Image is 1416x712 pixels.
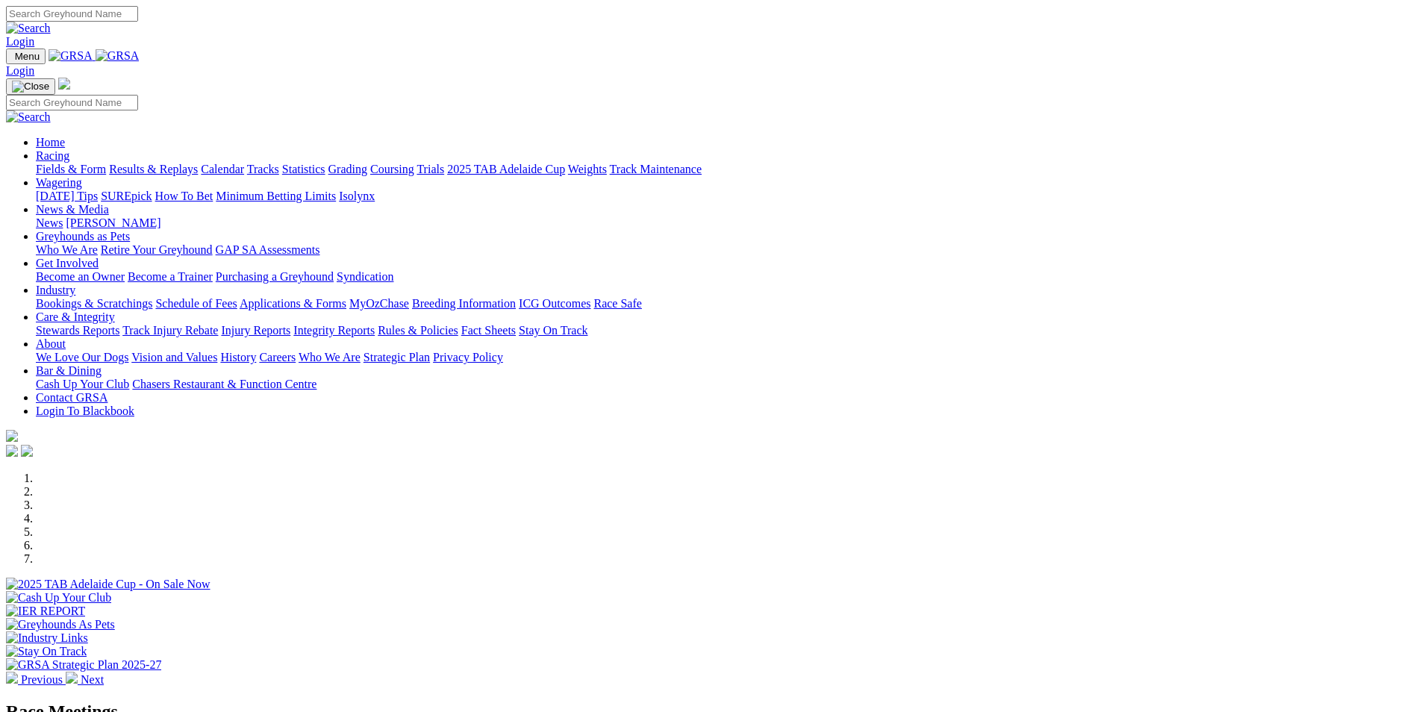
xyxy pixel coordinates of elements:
[36,364,102,377] a: Bar & Dining
[21,445,33,457] img: twitter.svg
[6,49,46,64] button: Toggle navigation
[6,591,111,605] img: Cash Up Your Club
[36,391,107,404] a: Contact GRSA
[364,351,430,363] a: Strategic Plan
[36,176,82,189] a: Wagering
[6,6,138,22] input: Search
[122,324,218,337] a: Track Injury Rebate
[216,190,336,202] a: Minimum Betting Limits
[6,35,34,48] a: Login
[593,297,641,310] a: Race Safe
[6,445,18,457] img: facebook.svg
[36,378,1410,391] div: Bar & Dining
[81,673,104,686] span: Next
[36,230,130,243] a: Greyhounds as Pets
[36,284,75,296] a: Industry
[58,78,70,90] img: logo-grsa-white.png
[36,163,106,175] a: Fields & Form
[6,95,138,110] input: Search
[201,163,244,175] a: Calendar
[247,163,279,175] a: Tracks
[461,324,516,337] a: Fact Sheets
[36,203,109,216] a: News & Media
[6,618,115,631] img: Greyhounds As Pets
[328,163,367,175] a: Grading
[36,149,69,162] a: Racing
[282,163,325,175] a: Statistics
[240,297,346,310] a: Applications & Forms
[12,81,49,93] img: Close
[36,216,1410,230] div: News & Media
[349,297,409,310] a: MyOzChase
[36,163,1410,176] div: Racing
[15,51,40,62] span: Menu
[6,605,85,618] img: IER REPORT
[6,110,51,124] img: Search
[216,270,334,283] a: Purchasing a Greyhound
[378,324,458,337] a: Rules & Policies
[6,673,66,686] a: Previous
[36,324,119,337] a: Stewards Reports
[36,190,1410,203] div: Wagering
[109,163,198,175] a: Results & Replays
[36,337,66,350] a: About
[6,22,51,35] img: Search
[6,658,161,672] img: GRSA Strategic Plan 2025-27
[216,243,320,256] a: GAP SA Assessments
[519,324,587,337] a: Stay On Track
[433,351,503,363] a: Privacy Policy
[36,257,99,269] a: Get Involved
[101,190,152,202] a: SUREpick
[36,270,1410,284] div: Get Involved
[6,578,210,591] img: 2025 TAB Adelaide Cup - On Sale Now
[101,243,213,256] a: Retire Your Greyhound
[36,216,63,229] a: News
[66,216,160,229] a: [PERSON_NAME]
[131,351,217,363] a: Vision and Values
[370,163,414,175] a: Coursing
[36,351,128,363] a: We Love Our Dogs
[610,163,702,175] a: Track Maintenance
[6,78,55,95] button: Toggle navigation
[221,324,290,337] a: Injury Reports
[417,163,444,175] a: Trials
[36,324,1410,337] div: Care & Integrity
[128,270,213,283] a: Become a Trainer
[447,163,565,175] a: 2025 TAB Adelaide Cup
[220,351,256,363] a: History
[36,351,1410,364] div: About
[339,190,375,202] a: Isolynx
[49,49,93,63] img: GRSA
[36,190,98,202] a: [DATE] Tips
[337,270,393,283] a: Syndication
[6,64,34,77] a: Login
[6,672,18,684] img: chevron-left-pager-white.svg
[568,163,607,175] a: Weights
[36,136,65,149] a: Home
[259,351,296,363] a: Careers
[299,351,361,363] a: Who We Are
[155,190,213,202] a: How To Bet
[36,297,1410,310] div: Industry
[66,673,104,686] a: Next
[36,297,152,310] a: Bookings & Scratchings
[519,297,590,310] a: ICG Outcomes
[36,270,125,283] a: Become an Owner
[36,243,1410,257] div: Greyhounds as Pets
[66,672,78,684] img: chevron-right-pager-white.svg
[293,324,375,337] a: Integrity Reports
[132,378,316,390] a: Chasers Restaurant & Function Centre
[36,310,115,323] a: Care & Integrity
[6,645,87,658] img: Stay On Track
[21,673,63,686] span: Previous
[36,405,134,417] a: Login To Blackbook
[6,430,18,442] img: logo-grsa-white.png
[36,243,98,256] a: Who We Are
[96,49,140,63] img: GRSA
[36,378,129,390] a: Cash Up Your Club
[6,631,88,645] img: Industry Links
[155,297,237,310] a: Schedule of Fees
[412,297,516,310] a: Breeding Information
